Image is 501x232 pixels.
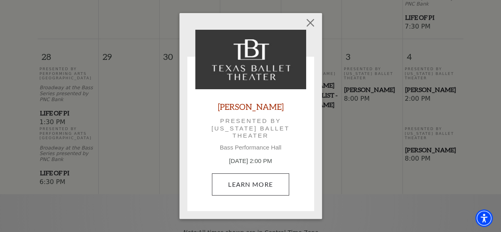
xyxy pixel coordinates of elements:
div: Accessibility Menu [475,209,493,227]
p: Presented by [US_STATE] Ballet Theater [206,117,295,139]
p: [DATE] 2:00 PM [195,157,306,166]
a: [PERSON_NAME] [218,101,284,112]
button: Close [303,15,318,30]
img: Peter Pan [195,30,306,89]
p: Bass Performance Hall [195,144,306,151]
a: October 4, 2:00 PM Learn More [212,173,289,196]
